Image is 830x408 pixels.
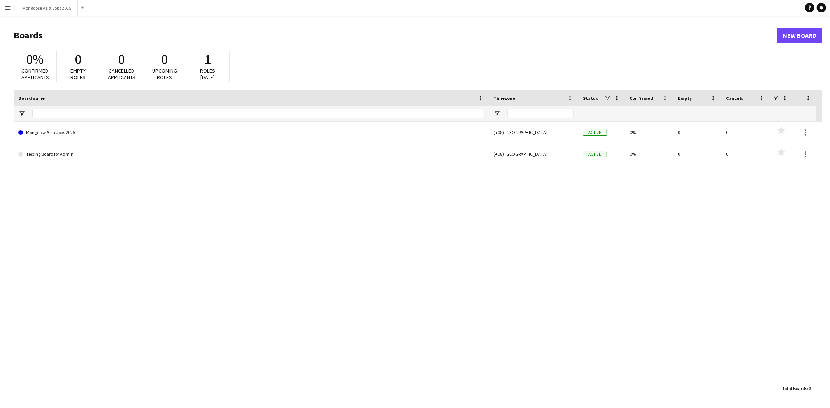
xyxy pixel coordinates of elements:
[118,51,125,68] span: 0
[507,109,574,118] input: Timezone Filter Input
[808,385,811,391] span: 2
[18,110,25,117] button: Open Filter Menu
[726,95,743,101] span: Cancels
[26,51,44,68] span: 0%
[583,130,607,136] span: Active
[630,95,653,101] span: Confirmed
[583,95,598,101] span: Status
[152,67,177,81] span: Upcoming roles
[161,51,168,68] span: 0
[583,152,607,157] span: Active
[32,109,484,118] input: Board name Filter Input
[108,67,135,81] span: Cancelled applicants
[673,122,721,143] div: 0
[71,67,86,81] span: Empty roles
[14,30,777,41] h1: Boards
[489,122,578,143] div: (+08) [GEOGRAPHIC_DATA]
[625,143,673,165] div: 0%
[75,51,82,68] span: 0
[721,122,770,143] div: 0
[18,122,484,143] a: Mongoose Asia Jobs 2025
[625,122,673,143] div: 0%
[200,67,216,81] span: Roles [DATE]
[16,0,78,16] button: Mongoose Asia Jobs 2025
[782,381,811,396] div: :
[777,28,822,43] a: New Board
[18,143,484,165] a: Testing Board for Admin
[205,51,211,68] span: 1
[673,143,721,165] div: 0
[678,95,692,101] span: Empty
[493,95,515,101] span: Timezone
[721,143,770,165] div: 0
[489,143,578,165] div: (+08) [GEOGRAPHIC_DATA]
[493,110,500,117] button: Open Filter Menu
[782,385,807,391] span: Total Boards
[21,67,49,81] span: Confirmed applicants
[18,95,45,101] span: Board name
